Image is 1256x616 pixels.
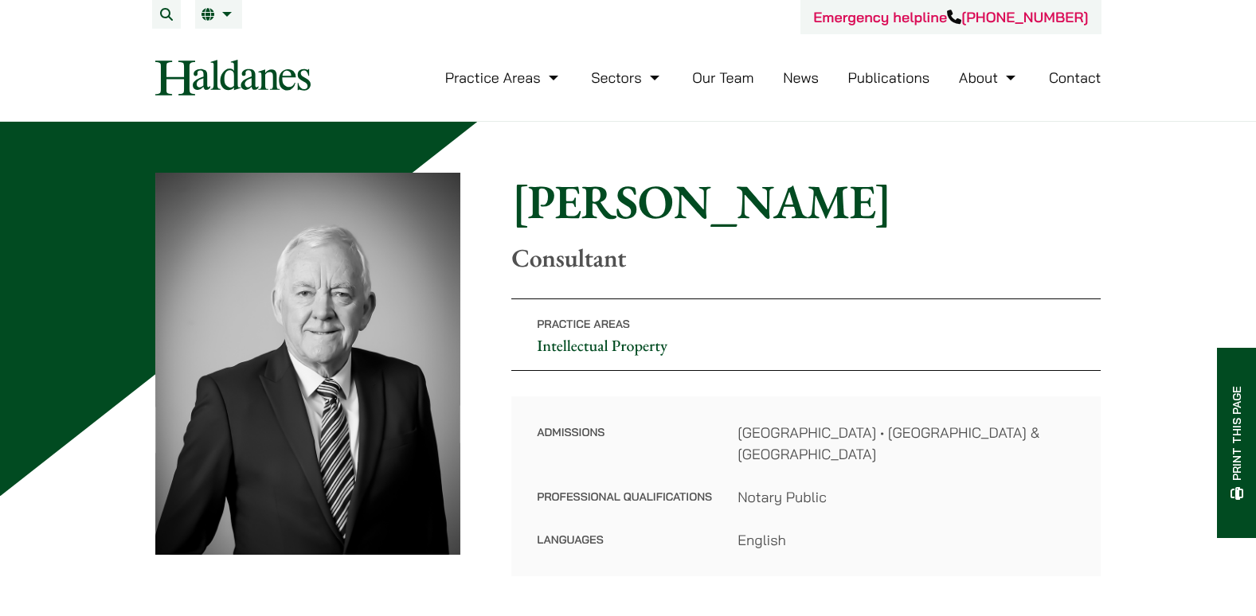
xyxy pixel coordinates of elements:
a: News [783,68,819,87]
dd: [GEOGRAPHIC_DATA] • [GEOGRAPHIC_DATA] & [GEOGRAPHIC_DATA] [738,422,1075,465]
dt: Admissions [537,422,712,486]
a: EN [202,8,236,21]
dd: Notary Public [738,486,1075,508]
dd: English [738,529,1075,551]
h1: [PERSON_NAME] [511,173,1101,230]
a: Practice Areas [445,68,562,87]
a: About [959,68,1019,87]
a: Intellectual Property [537,335,667,356]
a: Emergency helpline[PHONE_NUMBER] [813,8,1088,26]
dt: Professional Qualifications [537,486,712,529]
span: Practice Areas [537,317,630,331]
a: Publications [848,68,930,87]
a: Contact [1049,68,1101,87]
a: Sectors [591,68,663,87]
dt: Languages [537,529,712,551]
p: Consultant [511,243,1101,273]
img: Logo of Haldanes [155,60,311,96]
a: Our Team [692,68,753,87]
